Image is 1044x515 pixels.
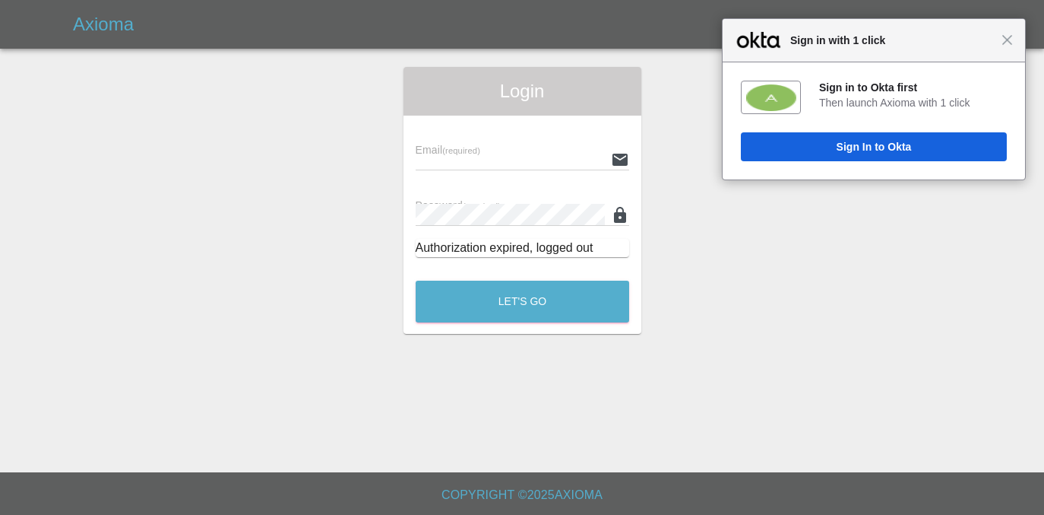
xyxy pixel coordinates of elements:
a: Login [977,12,1026,36]
small: (required) [463,202,501,211]
span: Password [416,199,501,211]
button: Let's Go [416,281,629,323]
span: Email [416,144,480,156]
h5: Axioma [73,12,134,37]
div: Authorization expired, logged out [416,239,629,257]
div: Then launch Axioma with 1 click [819,96,1007,110]
img: fs0b0w6k0vZhXWMPP357 [746,84,796,111]
small: (required) [442,146,480,155]
span: Login [416,79,629,103]
span: Close [1001,34,1013,46]
button: Sign In to Okta [741,132,1007,161]
div: Sign in to Okta first [819,81,1007,94]
h6: Copyright © 2025 Axioma [12,485,1032,506]
span: Sign in with 1 click [783,31,1001,49]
